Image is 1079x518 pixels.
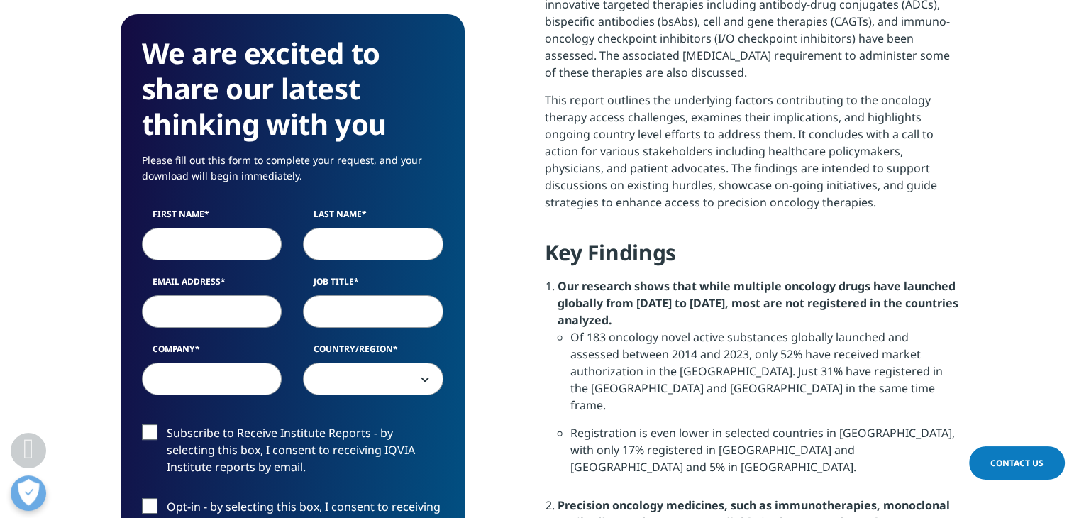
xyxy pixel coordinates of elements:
[142,343,282,363] label: Company
[545,238,958,277] h4: Key Findings
[304,343,444,363] label: Country/Region
[304,276,444,296] label: Job Title
[142,153,443,194] p: Please fill out this form to complete your request, and your download will begin immediately.
[570,424,958,486] li: Registration is even lower in selected countries in [GEOGRAPHIC_DATA], with only 17% registered i...
[142,35,443,142] h3: We are excited to share our latest thinking with you
[990,457,1044,469] span: Contact Us
[304,209,444,228] label: Last Name
[570,329,958,424] li: Of 183 oncology novel active substances globally launched and assessed between 2014 and 2023, onl...
[969,446,1065,480] a: Contact Us
[142,424,443,483] label: Subscribe to Receive Institute Reports - by selecting this box, I consent to receiving IQVIA Inst...
[142,209,282,228] label: First Name
[545,92,958,221] p: This report outlines the underlying factors contributing to the oncology therapy access challenge...
[11,475,46,511] button: Apri preferenze
[142,276,282,296] label: Email Address
[558,278,958,328] strong: Our research shows that while multiple oncology drugs have launched globally from [DATE] to [DATE...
